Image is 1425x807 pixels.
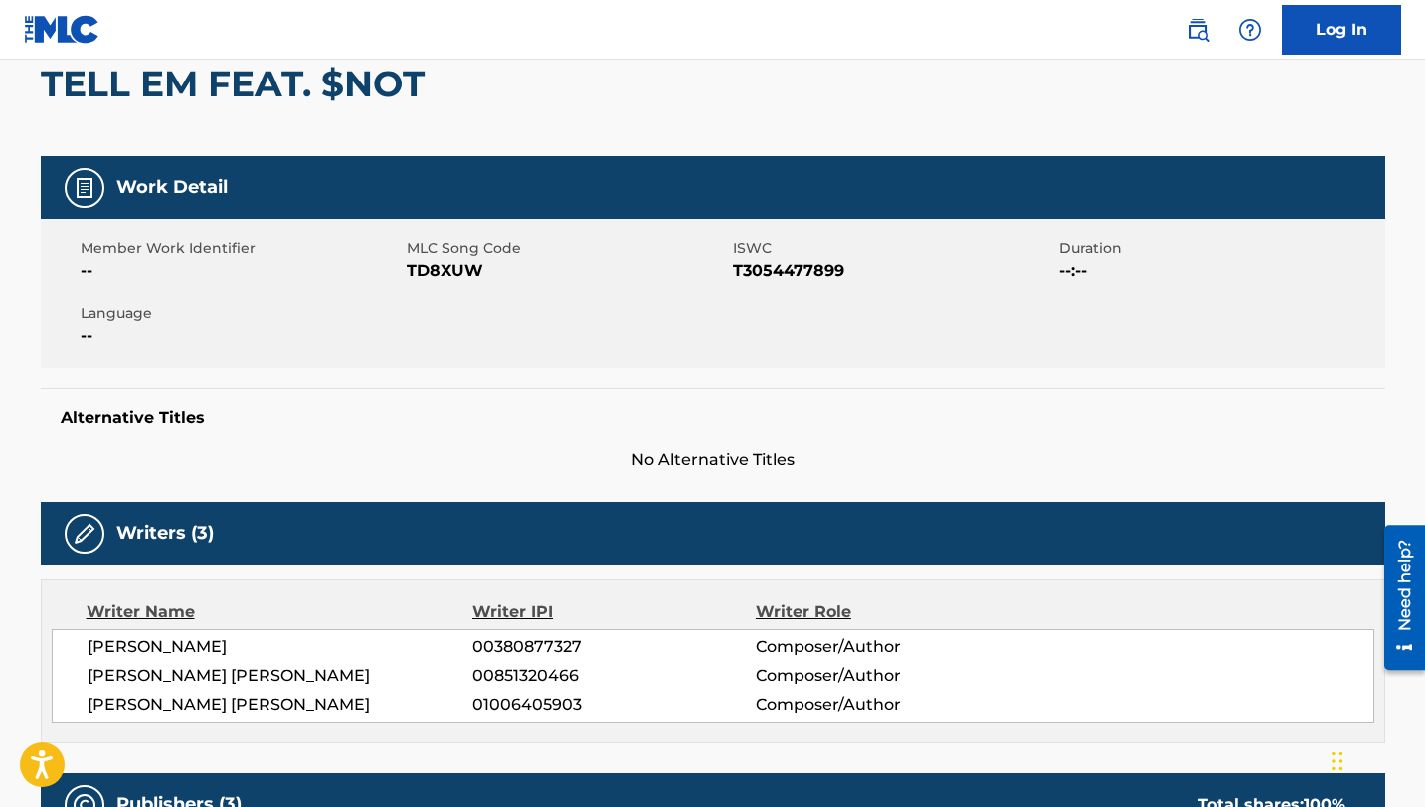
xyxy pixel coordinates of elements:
[1059,239,1380,259] span: Duration
[81,239,402,259] span: Member Work Identifier
[472,664,755,688] span: 00851320466
[73,176,96,200] img: Work Detail
[733,259,1054,283] span: T3054477899
[407,259,728,283] span: TD8XUW
[1230,10,1270,50] div: Help
[41,448,1385,472] span: No Alternative Titles
[116,522,214,545] h5: Writers (3)
[756,664,1013,688] span: Composer/Author
[73,522,96,546] img: Writers
[1059,259,1380,283] span: --:--
[81,324,402,348] span: --
[87,600,473,624] div: Writer Name
[24,15,100,44] img: MLC Logo
[1326,712,1425,807] iframe: Chat Widget
[1369,517,1425,677] iframe: Resource Center
[407,239,728,259] span: MLC Song Code
[88,664,473,688] span: [PERSON_NAME] [PERSON_NAME]
[756,635,1013,659] span: Composer/Author
[81,303,402,324] span: Language
[756,600,1013,624] div: Writer Role
[472,635,755,659] span: 00380877327
[1282,5,1401,55] a: Log In
[88,693,473,717] span: [PERSON_NAME] [PERSON_NAME]
[1332,731,1343,791] div: Drag
[1178,10,1218,50] a: Public Search
[472,600,756,624] div: Writer IPI
[116,176,228,199] h5: Work Detail
[733,239,1054,259] span: ISWC
[41,62,435,106] h2: TELL EM FEAT. $NOT
[1238,18,1262,42] img: help
[1186,18,1210,42] img: search
[756,693,1013,717] span: Composer/Author
[472,693,755,717] span: 01006405903
[88,635,473,659] span: [PERSON_NAME]
[61,408,1365,428] h5: Alternative Titles
[81,259,402,283] span: --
